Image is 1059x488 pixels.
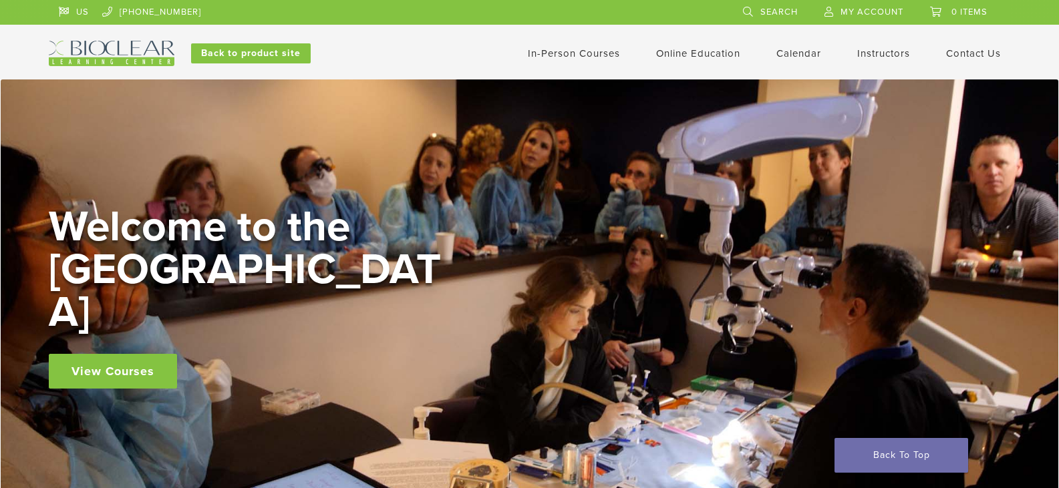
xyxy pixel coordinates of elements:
a: View Courses [49,354,177,389]
a: Instructors [857,47,910,59]
a: Online Education [656,47,740,59]
h2: Welcome to the [GEOGRAPHIC_DATA] [49,206,450,334]
a: Contact Us [946,47,1001,59]
img: Bioclear [49,41,174,66]
span: My Account [841,7,903,17]
a: In-Person Courses [528,47,620,59]
span: 0 items [951,7,988,17]
a: Calendar [776,47,821,59]
a: Back To Top [835,438,968,473]
a: Back to product site [191,43,311,63]
span: Search [760,7,798,17]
